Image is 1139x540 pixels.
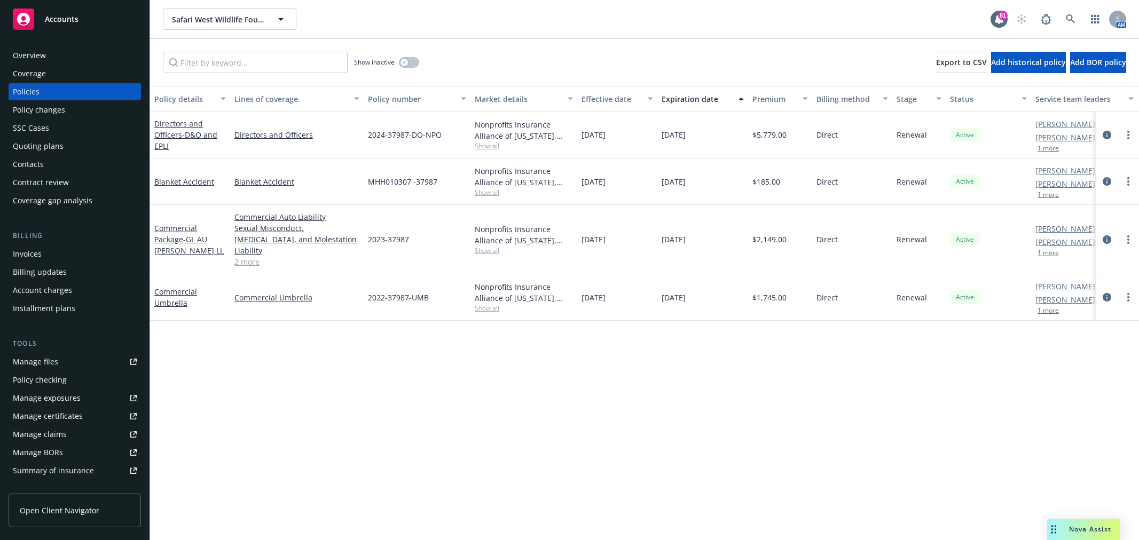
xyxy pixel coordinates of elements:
[9,426,141,443] a: Manage claims
[475,141,573,150] span: Show all
[9,462,141,479] a: Summary of insurance
[354,58,395,67] span: Show inactive
[748,86,812,112] button: Premium
[154,177,214,187] a: Blanket Accident
[9,353,141,370] a: Manage files
[1038,145,1059,152] button: 1 more
[9,338,141,349] div: Tools
[1035,223,1095,234] a: [PERSON_NAME]
[9,231,141,241] div: Billing
[954,292,976,302] span: Active
[9,245,141,263] a: Invoices
[662,93,732,105] div: Expiration date
[1101,129,1113,141] a: circleInformation
[475,93,561,105] div: Market details
[13,426,67,443] div: Manage claims
[1035,236,1095,248] a: [PERSON_NAME]
[752,176,780,187] span: $185.00
[13,353,58,370] div: Manage files
[662,129,686,140] span: [DATE]
[954,130,976,140] span: Active
[936,57,987,67] span: Export to CSV
[9,83,141,100] a: Policies
[1101,291,1113,304] a: circleInformation
[1035,281,1095,292] a: [PERSON_NAME]
[154,130,217,151] span: - D&O and EPLI
[1047,519,1061,540] div: Drag to move
[582,176,606,187] span: [DATE]
[234,223,359,256] a: Sexual Misconduct, [MEDICAL_DATA], and Molestation Liability
[9,47,141,64] a: Overview
[1122,175,1135,188] a: more
[13,174,69,191] div: Contract review
[13,192,92,209] div: Coverage gap analysis
[1101,233,1113,246] a: circleInformation
[475,304,573,313] span: Show all
[9,264,141,281] a: Billing updates
[13,47,46,64] div: Overview
[154,223,224,256] a: Commercial Package
[950,93,1015,105] div: Status
[892,86,946,112] button: Stage
[150,86,230,112] button: Policy details
[752,234,787,245] span: $2,149.00
[897,93,930,105] div: Stage
[45,15,78,23] span: Accounts
[475,188,573,197] span: Show all
[816,93,876,105] div: Billing method
[816,129,838,140] span: Direct
[13,371,67,388] div: Policy checking
[13,156,44,173] div: Contacts
[1035,93,1122,105] div: Service team leaders
[9,65,141,82] a: Coverage
[9,138,141,155] a: Quoting plans
[1122,233,1135,246] a: more
[234,93,348,105] div: Lines of coverage
[1035,178,1095,189] a: [PERSON_NAME]
[991,52,1066,73] button: Add historical policy
[234,256,359,267] a: 2 more
[1047,519,1120,540] button: Nova Assist
[998,11,1008,20] div: 81
[368,292,429,303] span: 2022-37987-UMB
[475,165,573,188] div: Nonprofits Insurance Alliance of [US_STATE], Inc., Nonprofits Insurance Alliance of [US_STATE], I...
[234,176,359,187] a: Blanket Accident
[13,65,46,82] div: Coverage
[1085,9,1106,30] a: Switch app
[13,282,72,299] div: Account charges
[662,234,686,245] span: [DATE]
[13,264,67,281] div: Billing updates
[154,118,217,151] a: Directors and Officers
[9,192,141,209] a: Coverage gap analysis
[234,129,359,140] a: Directors and Officers
[752,292,787,303] span: $1,745.00
[9,174,141,191] a: Contract review
[13,462,94,479] div: Summary of insurance
[9,444,141,461] a: Manage BORs
[475,224,573,246] div: Nonprofits Insurance Alliance of [US_STATE], Inc., Nonprofits Insurance Alliance of [US_STATE], I...
[9,282,141,299] a: Account charges
[475,281,573,304] div: Nonprofits Insurance Alliance of [US_STATE], Inc., Nonprofits Insurance Alliance of [US_STATE], I...
[897,176,927,187] span: Renewal
[13,444,63,461] div: Manage BORs
[368,234,409,245] span: 2023-37987
[1122,291,1135,304] a: more
[991,57,1066,67] span: Add historical policy
[1031,86,1138,112] button: Service team leaders
[1035,9,1057,30] a: Report a Bug
[1035,118,1095,130] a: [PERSON_NAME]
[9,480,141,497] a: Policy AI ingestions
[13,390,81,407] div: Manage exposures
[582,93,641,105] div: Effective date
[230,86,364,112] button: Lines of coverage
[368,93,454,105] div: Policy number
[163,9,296,30] button: Safari West Wildlife Foundation
[816,176,838,187] span: Direct
[897,292,927,303] span: Renewal
[13,480,81,497] div: Policy AI ingestions
[234,292,359,303] a: Commercial Umbrella
[154,93,214,105] div: Policy details
[9,408,141,425] a: Manage certificates
[154,234,224,256] span: - GL AU [PERSON_NAME] LL
[582,129,606,140] span: [DATE]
